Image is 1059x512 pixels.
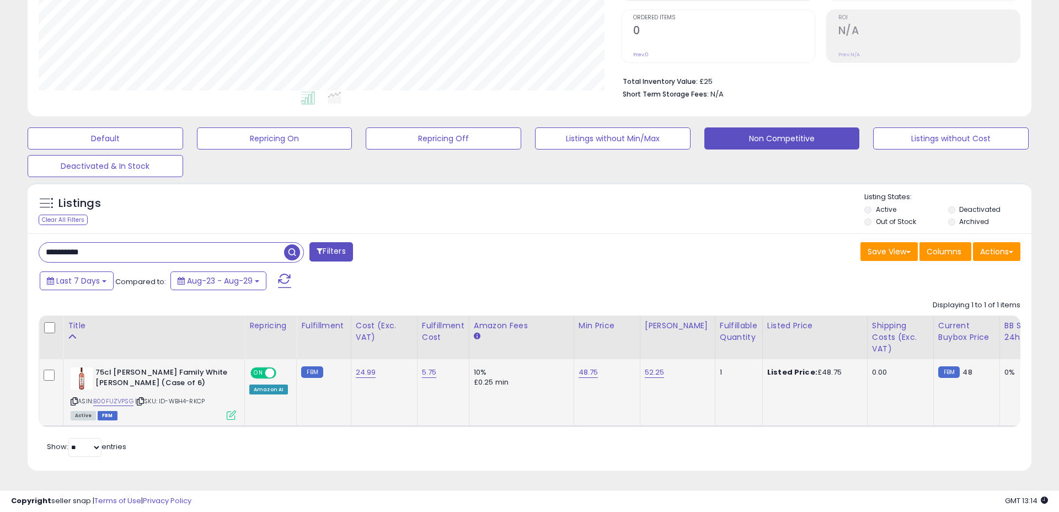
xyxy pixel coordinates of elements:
span: Compared to: [115,276,166,287]
button: Non Competitive [704,127,860,150]
div: Fulfillment Cost [422,320,464,343]
div: BB Share 24h. [1004,320,1045,343]
span: OFF [275,369,292,378]
button: Listings without Cost [873,127,1029,150]
a: 52.25 [645,367,665,378]
h2: 0 [633,24,815,39]
h5: Listings [58,196,101,211]
b: Total Inventory Value: [623,77,698,86]
div: Amazon Fees [474,320,569,332]
span: | SKU: ID-WBH4-RKCP [135,397,205,406]
small: FBM [301,366,323,378]
span: 2025-09-7 13:14 GMT [1005,495,1048,506]
label: Deactivated [959,205,1001,214]
div: Clear All Filters [39,215,88,225]
b: Listed Price: [767,367,817,377]
label: Archived [959,217,989,226]
a: Privacy Policy [143,495,191,506]
small: FBM [938,366,960,378]
div: seller snap | | [11,496,191,506]
label: Active [876,205,896,214]
div: Displaying 1 to 1 of 1 items [933,300,1020,311]
small: Prev: N/A [838,51,860,58]
button: Columns [919,242,971,261]
div: Fulfillable Quantity [720,320,758,343]
button: Deactivated & In Stock [28,155,183,177]
div: Title [68,320,240,332]
div: 0.00 [872,367,925,377]
button: Save View [860,242,918,261]
div: Fulfillment [301,320,346,332]
small: Prev: 0 [633,51,649,58]
span: Last 7 Days [56,275,100,286]
span: All listings currently available for purchase on Amazon [71,411,96,420]
div: 10% [474,367,565,377]
button: Filters [309,242,352,262]
span: Ordered Items [633,15,815,21]
div: £48.75 [767,367,859,377]
button: Aug-23 - Aug-29 [170,271,266,290]
span: ROI [838,15,1020,21]
div: Repricing [249,320,292,332]
li: £25 [623,74,1012,87]
a: 48.75 [579,367,598,378]
div: [PERSON_NAME] [645,320,710,332]
div: Cost (Exc. VAT) [356,320,413,343]
img: 41TiliMHV2L._SL40_.jpg [71,367,93,390]
span: FBM [98,411,117,420]
b: Short Term Storage Fees: [623,89,709,99]
span: ON [252,369,265,378]
h2: N/A [838,24,1020,39]
a: 5.75 [422,367,437,378]
button: Repricing On [197,127,352,150]
small: Amazon Fees. [474,332,480,342]
button: Listings without Min/Max [535,127,691,150]
span: 48 [962,367,972,377]
span: Show: entries [47,441,126,452]
div: Amazon AI [249,385,288,394]
div: £0.25 min [474,377,565,387]
a: 24.99 [356,367,376,378]
button: Last 7 Days [40,271,114,290]
div: Current Buybox Price [938,320,995,343]
div: ASIN: [71,367,236,419]
button: Actions [973,242,1020,261]
span: Aug-23 - Aug-29 [187,275,253,286]
div: Shipping Costs (Exc. VAT) [872,320,929,355]
span: Columns [927,246,961,257]
b: 75cl [PERSON_NAME] Family White [PERSON_NAME] (Case of 6) [95,367,229,391]
button: Repricing Off [366,127,521,150]
strong: Copyright [11,495,51,506]
div: Min Price [579,320,635,332]
p: Listing States: [864,192,1031,202]
div: 0% [1004,367,1041,377]
label: Out of Stock [876,217,916,226]
button: Default [28,127,183,150]
div: 1 [720,367,754,377]
a: Terms of Use [94,495,141,506]
div: Listed Price [767,320,863,332]
span: N/A [710,89,724,99]
a: B00FUZVPSG [93,397,133,406]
